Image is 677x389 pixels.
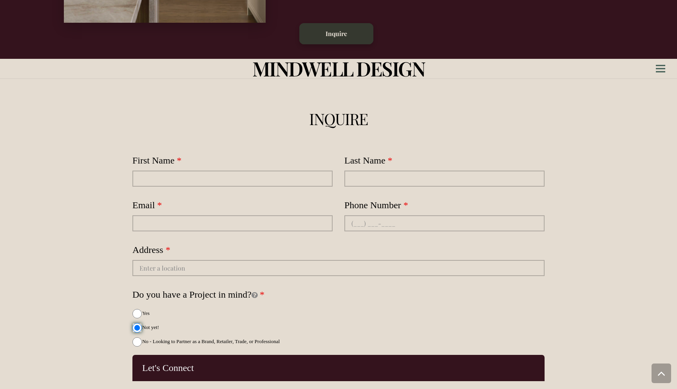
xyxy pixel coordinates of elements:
[132,150,181,171] label: First Name
[344,215,545,231] input: (___) ___-____
[142,363,194,373] span: Let's Connect
[117,109,560,128] h2: Inquire
[142,338,280,344] span: No - Looking to Partner as a Brand, Retailer, Trade, or Professional
[132,355,545,381] div: Let's Connect
[344,150,393,171] label: Last Name
[142,310,150,316] span: Yes
[650,59,672,78] a: Menu
[132,323,142,333] input: Not yet!
[252,55,425,82] span: MINDWELL DESIGN
[132,309,142,318] input: Yes
[652,364,671,383] a: Back to top
[132,337,142,347] input: No - Looking to Partner as a Brand, Retailer, Trade, or Professional
[142,324,159,330] span: Not yet!
[299,23,373,44] a: Inquire
[344,194,408,215] label: Phone Number
[132,260,545,276] input: autocomplete
[132,239,170,260] label: Address
[132,284,264,305] label: Do you have a Project in mind?
[132,194,162,215] label: Email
